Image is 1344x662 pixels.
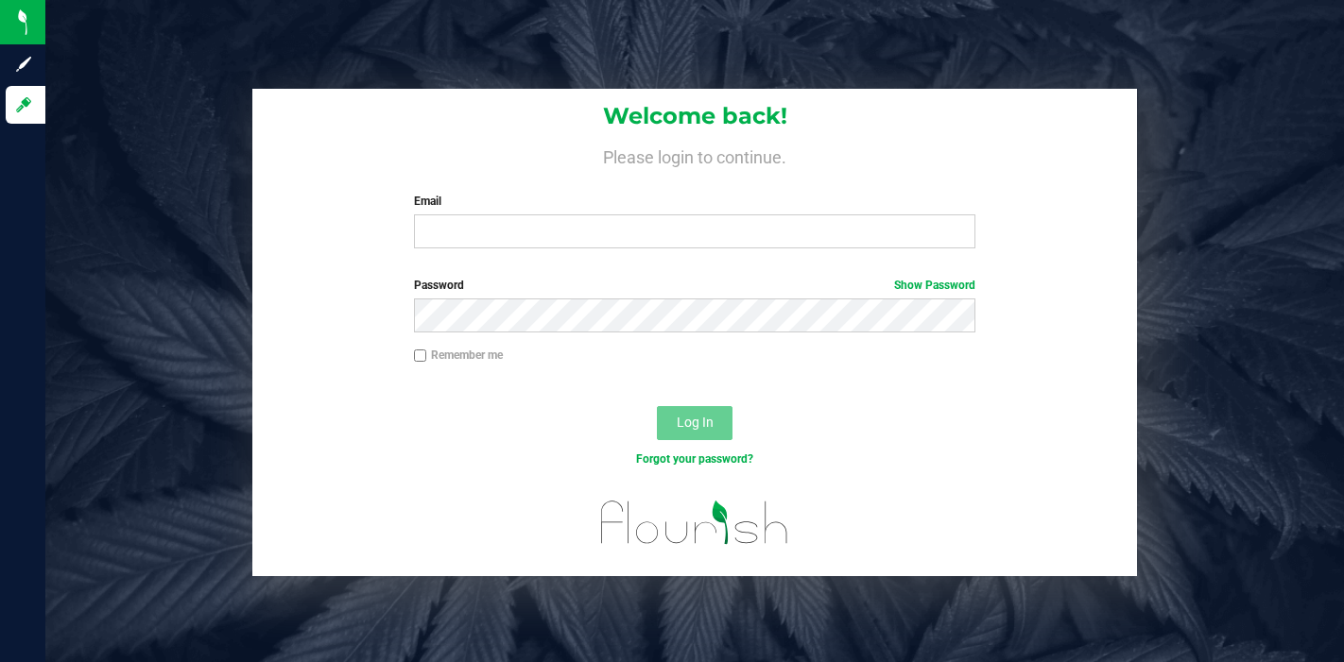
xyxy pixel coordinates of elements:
[14,95,33,114] inline-svg: Log in
[252,104,1137,128] h1: Welcome back!
[414,349,427,363] input: Remember me
[414,279,464,292] span: Password
[677,415,714,430] span: Log In
[657,406,732,440] button: Log In
[414,347,503,364] label: Remember me
[252,144,1137,166] h4: Please login to continue.
[584,487,805,558] img: flourish_logo.svg
[14,55,33,74] inline-svg: Sign up
[636,452,753,466] a: Forgot your password?
[894,279,975,292] a: Show Password
[414,193,975,210] label: Email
